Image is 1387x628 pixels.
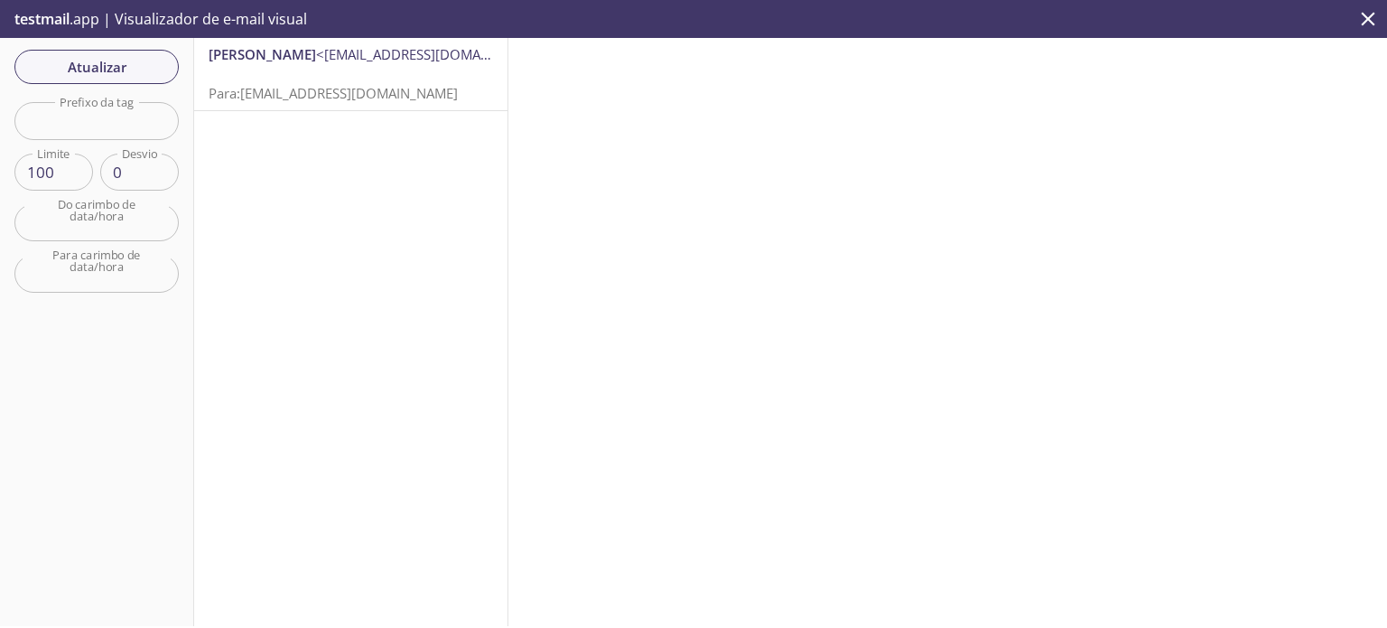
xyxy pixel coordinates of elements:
[14,9,70,29] font: testmail
[209,45,316,63] font: [PERSON_NAME]
[194,38,507,111] nav: e-mails
[14,50,179,84] button: Atualizar
[194,38,507,110] div: [PERSON_NAME]<[EMAIL_ADDRESS][DOMAIN_NAME]>Para:[EMAIL_ADDRESS][DOMAIN_NAME]
[68,58,126,76] font: Atualizar
[316,45,550,63] font: <[EMAIL_ADDRESS][DOMAIN_NAME]>
[209,84,240,102] font: Para:
[240,84,458,102] font: [EMAIL_ADDRESS][DOMAIN_NAME]
[70,9,307,29] font: .app | Visualizador de e-mail visual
